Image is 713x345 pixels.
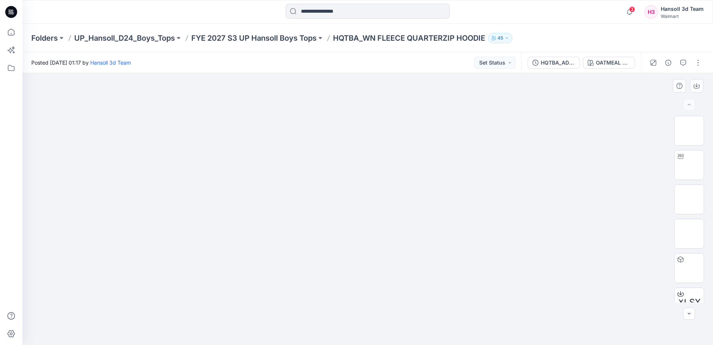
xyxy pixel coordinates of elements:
button: Details [662,57,674,69]
p: 45 [497,34,503,42]
span: Posted [DATE] 01:17 by [31,59,131,66]
div: Hansoll 3d Team [661,4,704,13]
button: 45 [488,33,512,43]
button: OATMEAL HTR [583,57,635,69]
a: Hansoll 3d Team [90,59,131,66]
span: XLSX [678,296,701,309]
div: HQTBA_ADM FC_WN FLEECE QUARTERZIP HOODIE [541,59,575,67]
a: FYE 2027 S3 UP Hansoll Boys Tops [191,33,317,43]
div: Walmart [661,13,704,19]
a: Folders [31,33,58,43]
a: UP_Hansoll_D24_Boys_Tops [74,33,175,43]
button: HQTBA_ADM FC_WN FLEECE QUARTERZIP HOODIE [528,57,580,69]
div: H3 [644,5,658,19]
p: HQTBA_WN FLEECE QUARTERZIP HOODIE [333,33,485,43]
span: 3 [629,6,635,12]
div: OATMEAL HTR [596,59,630,67]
